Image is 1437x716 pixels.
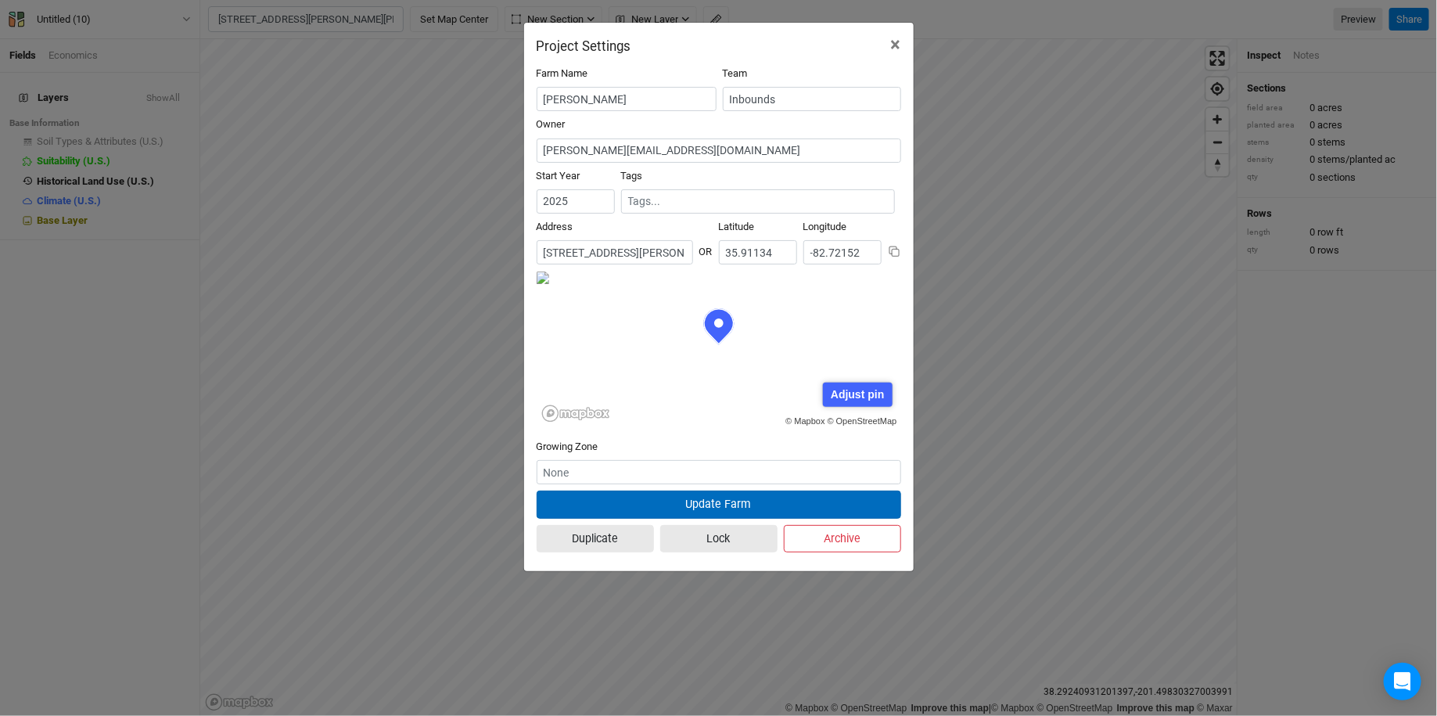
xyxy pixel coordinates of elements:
input: Address (123 James St...) [537,240,693,264]
label: Growing Zone [537,440,598,454]
a: Mapbox logo [541,405,610,423]
button: Update Farm [537,491,901,518]
label: Farm Name [537,67,588,81]
input: Start Year [537,189,615,214]
label: Owner [537,117,566,131]
label: Team [723,67,748,81]
input: Latitude [719,240,797,264]
input: Inbounds [723,87,901,111]
a: © OpenStreetMap [828,416,897,426]
input: Project/Farm Name [537,87,717,111]
div: Adjust pin [823,383,893,407]
label: Latitude [719,220,755,234]
button: Duplicate [537,525,654,552]
h2: Project Settings [537,38,631,54]
button: Archive [784,525,901,552]
label: Longitude [803,220,847,234]
input: Tags... [628,193,888,210]
label: Tags [621,169,643,183]
label: Start Year [537,169,580,183]
div: Open Intercom Messenger [1384,663,1421,700]
input: megan@propagateag.com [537,139,901,163]
button: Copy [888,245,901,258]
button: Lock [660,525,778,552]
span: × [891,34,901,56]
button: Close [878,23,914,67]
input: Longitude [803,240,882,264]
a: © Mapbox [785,416,824,426]
input: None [537,460,901,484]
label: Address [537,220,573,234]
div: OR [699,232,713,259]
